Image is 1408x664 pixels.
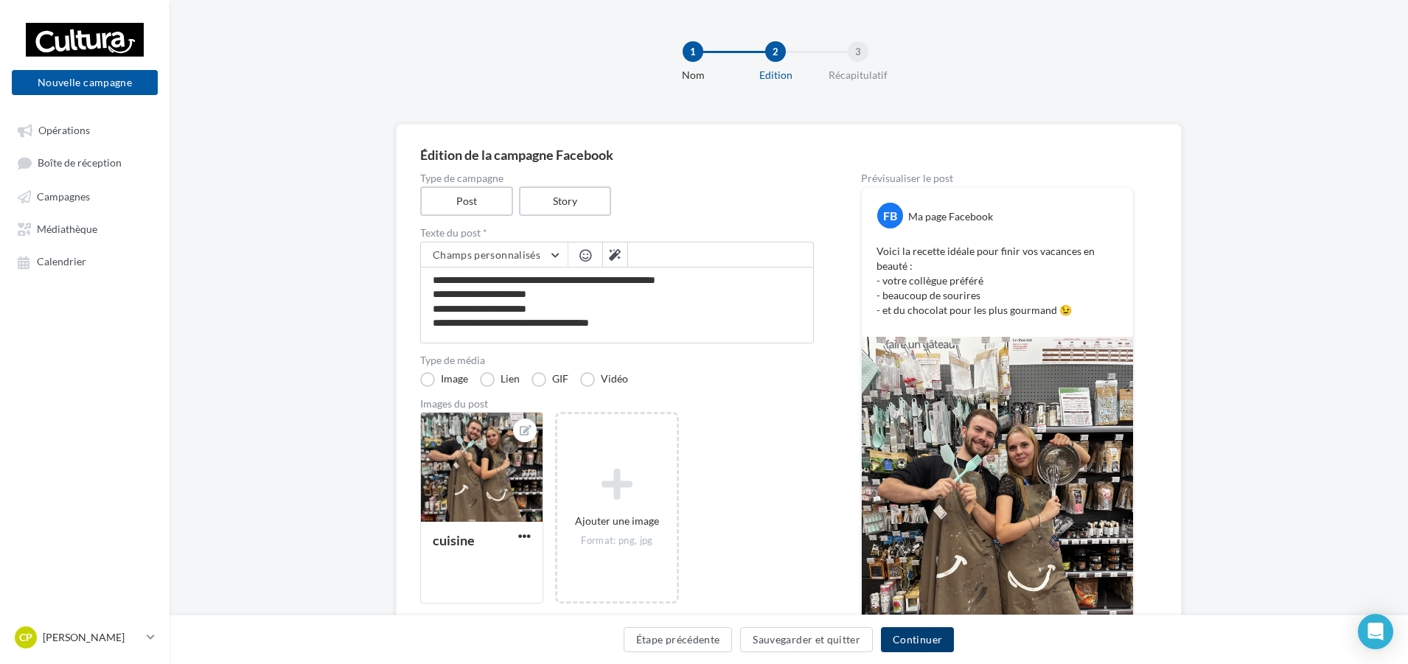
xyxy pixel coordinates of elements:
div: FB [877,203,903,228]
button: Sauvegarder et quitter [740,627,873,652]
div: Edition [728,68,823,83]
div: Prévisualiser le post [861,173,1134,184]
div: cuisine [433,532,475,548]
a: Boîte de réception [9,149,161,176]
label: Type de média [420,355,814,366]
span: Médiathèque [37,223,97,235]
a: Médiathèque [9,215,161,242]
span: Calendrier [37,256,86,268]
a: CP [PERSON_NAME] [12,623,158,651]
span: Opérations [38,124,90,136]
span: Boîte de réception [38,157,122,170]
label: Type de campagne [420,173,814,184]
a: Opérations [9,116,161,143]
div: Récapitulatif [811,68,905,83]
label: Image [420,372,468,387]
div: 1 [683,41,703,62]
span: CP [19,630,32,645]
label: GIF [532,372,568,387]
div: Nom [646,68,740,83]
button: Champs personnalisés [421,242,568,268]
button: Continuer [881,627,954,652]
label: Vidéo [580,372,628,387]
span: Campagnes [37,190,90,203]
a: Campagnes [9,183,161,209]
label: Lien [480,372,520,387]
div: 3 [848,41,868,62]
p: Voici la recette idéale pour finir vos vacances en beauté : - votre collègue préféré - beaucoup d... [876,244,1118,318]
label: Texte du post * [420,228,814,238]
a: Calendrier [9,248,161,274]
label: Post [420,186,513,216]
button: Étape précédente [624,627,733,652]
div: Images du post [420,399,814,409]
div: Ma page Facebook [908,209,993,224]
div: Édition de la campagne Facebook [420,148,1157,161]
div: 2 [765,41,786,62]
button: Nouvelle campagne [12,70,158,95]
p: [PERSON_NAME] [43,630,141,645]
label: Story [519,186,612,216]
span: Champs personnalisés [433,248,540,261]
div: Open Intercom Messenger [1358,614,1393,649]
